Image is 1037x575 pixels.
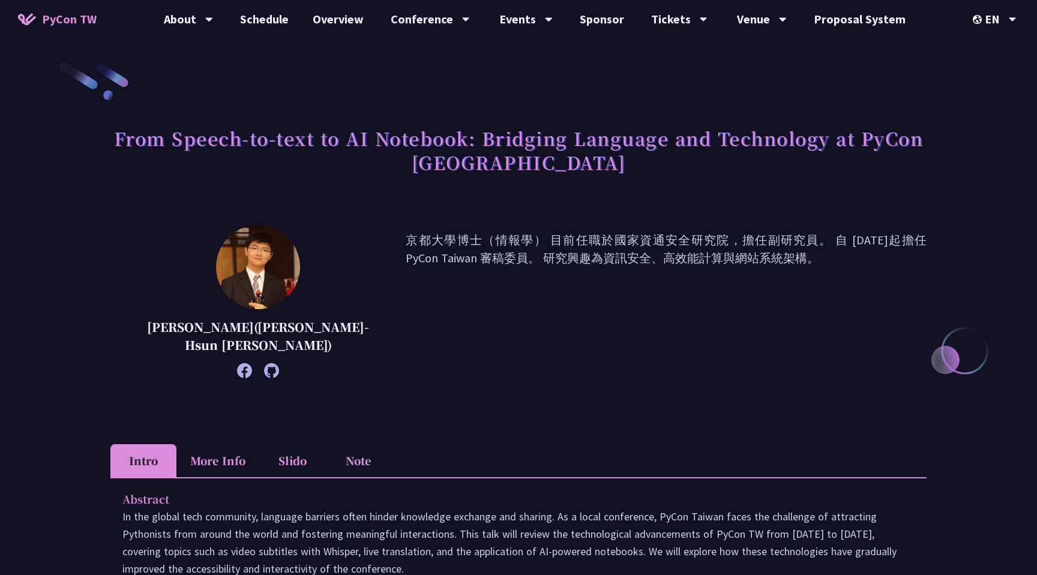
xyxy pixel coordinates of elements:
[18,13,36,25] img: Home icon of PyCon TW 2025
[110,120,927,180] h1: From Speech-to-text to AI Notebook: Bridging Language and Technology at PyCon [GEOGRAPHIC_DATA]
[6,4,109,34] a: PyCon TW
[42,10,97,28] span: PyCon TW
[216,225,300,309] img: 李昱勳 (Yu-Hsun Lee)
[973,15,985,24] img: Locale Icon
[325,444,391,477] li: Note
[406,231,927,372] p: 京都大學博士（情報學） 目前任職於國家資通安全研究院，擔任副研究員。 自 [DATE]起擔任 PyCon Taiwan 審稿委員。 研究興趣為資訊安全、高效能計算與網站系統架構。
[176,444,259,477] li: More Info
[259,444,325,477] li: Slido
[122,490,891,508] p: Abstract
[110,444,176,477] li: Intro
[140,318,376,354] p: [PERSON_NAME]([PERSON_NAME]-Hsun [PERSON_NAME])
